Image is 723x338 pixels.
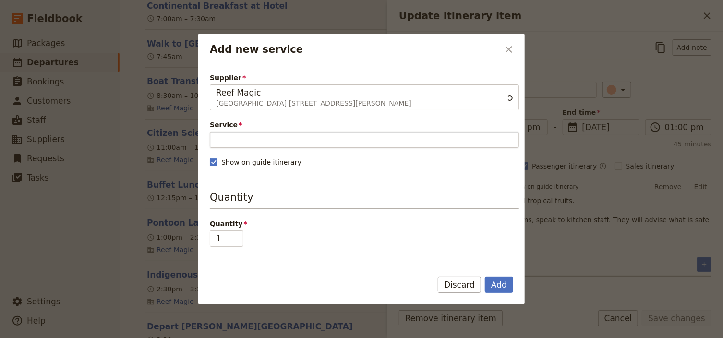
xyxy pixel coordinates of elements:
input: Service [210,132,519,148]
span: Show on guide itinerary [221,157,301,167]
span: [GEOGRAPHIC_DATA] [STREET_ADDRESS][PERSON_NAME] [216,98,503,108]
span: Quantity [210,219,519,229]
button: Discard [438,277,481,293]
input: Quantity [210,230,243,247]
span: Supplier [210,73,519,83]
button: Close dialog [501,41,517,58]
span: Service [210,120,519,130]
h2: Add new service [210,42,499,57]
span: Reef Magic [216,87,261,98]
button: Add [485,277,513,293]
h3: Quantity [210,190,519,209]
